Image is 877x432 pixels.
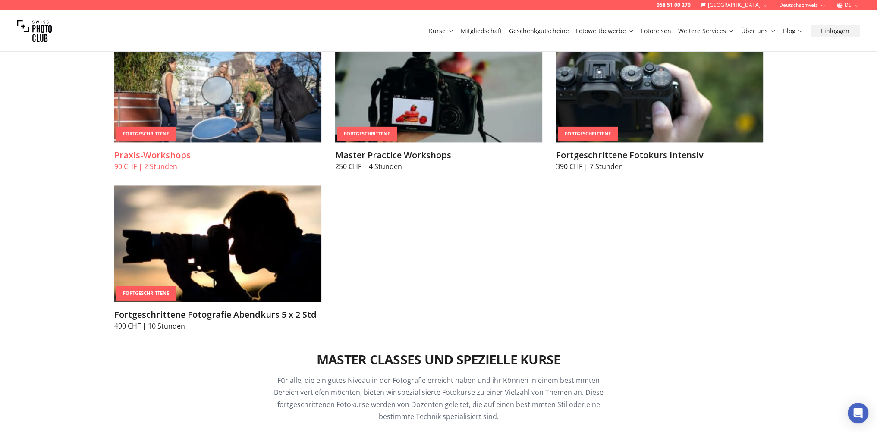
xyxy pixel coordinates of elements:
h3: Fortgeschrittene Fotokurs intensiv [556,149,763,161]
div: Fortgeschrittene [337,127,397,141]
a: Fotoreisen [641,27,671,35]
a: Weitere Services [678,27,734,35]
a: Geschenkgutscheine [509,27,569,35]
a: Über uns [741,27,776,35]
a: Fotowettbewerbe [576,27,634,35]
a: Fortgeschrittene Fotografie Abendkurs 5 x 2 StdFortgeschritteneFortgeschrittene Fotografie Abendk... [114,185,321,331]
a: Blog [783,27,804,35]
p: 490 CHF | 10 Stunden [114,321,321,331]
h3: Fortgeschrittene Fotografie Abendkurs 5 x 2 Std [114,309,321,321]
img: Fortgeschrittene Fotokurs intensiv [556,26,763,142]
div: Fortgeschrittene [116,127,176,141]
button: Fotoreisen [638,25,675,37]
a: Mitgliedschaft [461,27,502,35]
button: Kurse [425,25,457,37]
img: Fortgeschrittene Fotografie Abendkurs 5 x 2 Std [114,185,321,302]
button: Einloggen [811,25,860,37]
h3: Praxis-Workshops [114,149,321,161]
p: 90 CHF | 2 Stunden [114,161,321,172]
span: Für alle, die ein gutes Niveau in der Fotografie erreicht haben und ihr Können in einem bestimmte... [274,376,604,421]
a: Kurse [429,27,454,35]
p: 390 CHF | 7 Stunden [556,161,763,172]
h3: Master Practice Workshops [335,149,542,161]
a: Fortgeschrittene Fotokurs intensivFortgeschritteneFortgeschrittene Fotokurs intensiv390 CHF | 7 S... [556,26,763,172]
button: Fotowettbewerbe [572,25,638,37]
button: Mitgliedschaft [457,25,506,37]
img: Master Practice Workshops [335,26,542,142]
button: Über uns [738,25,780,37]
button: Weitere Services [675,25,738,37]
img: Praxis-Workshops [114,26,321,142]
div: Open Intercom Messenger [848,403,868,423]
div: Fortgeschrittene [558,127,618,141]
div: Fortgeschrittene [116,286,176,301]
a: 058 51 00 270 [657,2,691,9]
p: 250 CHF | 4 Stunden [335,161,542,172]
button: Blog [780,25,807,37]
h2: Master Classes und spezielle Kurse [317,352,561,367]
img: Swiss photo club [17,14,52,48]
a: Praxis-WorkshopsFortgeschrittenePraxis-Workshops90 CHF | 2 Stunden [114,26,321,172]
button: Geschenkgutscheine [506,25,572,37]
a: Master Practice WorkshopsFortgeschritteneMaster Practice Workshops250 CHF | 4 Stunden [335,26,542,172]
